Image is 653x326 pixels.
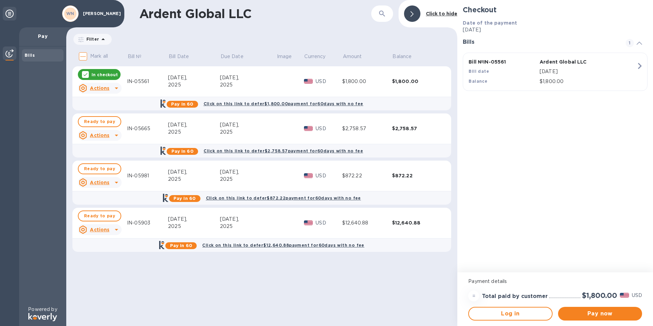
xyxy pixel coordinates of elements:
p: Ardent Global LLC [540,58,608,65]
p: Due Date [221,53,244,60]
div: 2025 [220,223,276,230]
b: Pay in 60 [170,243,192,248]
div: IN-05665 [127,125,168,132]
h3: Total paid by customer [482,293,548,300]
span: Ready to pay [84,118,115,126]
span: Ready to pay [84,165,115,173]
u: Actions [90,227,109,232]
p: Pay [25,33,61,40]
button: Log in [468,307,552,321]
b: Bill date [469,69,489,74]
img: USD [620,293,629,298]
span: Due Date [221,53,252,60]
button: Ready to pay [78,163,121,174]
span: Balance [392,53,420,60]
div: $2,758.57 [392,125,442,132]
span: Bill Date [169,53,198,60]
b: Click on this link to defer $2,758.57 payment for 60 days with no fee [204,148,363,153]
div: IN-05561 [127,78,168,85]
p: Filter [84,36,99,42]
div: 2025 [220,128,276,136]
b: Pay in 60 [171,149,194,154]
p: Currency [304,53,325,60]
img: Logo [28,313,57,321]
p: [DATE] [540,68,636,75]
div: [DATE], [220,74,276,81]
span: Amount [343,53,371,60]
div: IN-05981 [127,172,168,179]
b: Pay in 60 [171,101,193,107]
button: Ready to pay [78,210,121,221]
div: [DATE], [168,74,220,81]
div: $12,640.88 [392,219,442,226]
p: Bill № [128,53,142,60]
div: $2,758.57 [342,125,392,132]
p: USD [316,125,342,132]
p: USD [316,219,342,227]
h1: Ardent Global LLC [139,6,371,21]
div: 2025 [220,81,276,89]
h3: Bills [463,39,617,45]
img: USD [304,173,313,178]
div: $12,640.88 [342,219,392,227]
img: USD [304,79,313,84]
h2: $1,800.00 [582,291,617,300]
div: [DATE], [168,121,220,128]
img: USD [304,126,313,131]
div: [DATE], [168,168,220,176]
p: USD [316,172,342,179]
button: Pay now [558,307,642,321]
img: USD [304,220,313,225]
p: Powered by [28,306,57,313]
div: 2025 [168,223,220,230]
span: Log in [474,310,546,318]
b: Click on this link to defer $872.22 payment for 60 days with no fee [206,195,361,201]
p: USD [632,292,642,299]
u: Actions [90,133,109,138]
u: Actions [90,85,109,91]
button: Ready to pay [78,116,121,127]
b: WN [66,11,74,16]
div: 2025 [168,176,220,183]
p: Image [277,53,292,60]
div: [DATE], [220,168,276,176]
div: 2025 [168,128,220,136]
button: Bill №IN-05561Ardent Global LLCBill date[DATE]Balance$1,800.00 [463,53,648,91]
div: [DATE], [220,121,276,128]
p: USD [316,78,342,85]
span: Bill № [128,53,151,60]
p: Balance [392,53,412,60]
div: $872.22 [342,172,392,179]
p: Amount [343,53,362,60]
div: $872.22 [392,172,442,179]
p: In checkout [92,72,118,78]
b: Balance [469,79,487,84]
b: Click to hide [426,11,458,16]
div: IN-05903 [127,219,168,227]
p: Bill № IN-05561 [469,58,537,65]
b: Bills [25,53,35,58]
div: 2025 [168,81,220,89]
b: Click on this link to defer $12,640.88 payment for 60 days with no fee [202,243,364,248]
h2: Checkout [463,5,648,14]
span: Ready to pay [84,212,115,220]
b: Click on this link to defer $1,800.00 payment for 60 days with no fee [204,101,363,106]
p: [PERSON_NAME] [83,11,117,16]
p: [DATE] [463,26,648,33]
span: Pay now [564,310,637,318]
p: Bill Date [169,53,189,60]
b: Pay in 60 [173,196,196,201]
div: [DATE], [168,216,220,223]
b: Date of the payment [463,20,517,26]
p: $1,800.00 [540,78,636,85]
div: $1,800.00 [392,78,442,85]
p: Mark all [90,53,108,60]
div: $1,800.00 [342,78,392,85]
div: = [468,290,479,301]
p: Payment details [468,278,642,285]
u: Actions [90,180,109,185]
span: 1 [626,39,634,47]
div: 2025 [220,176,276,183]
